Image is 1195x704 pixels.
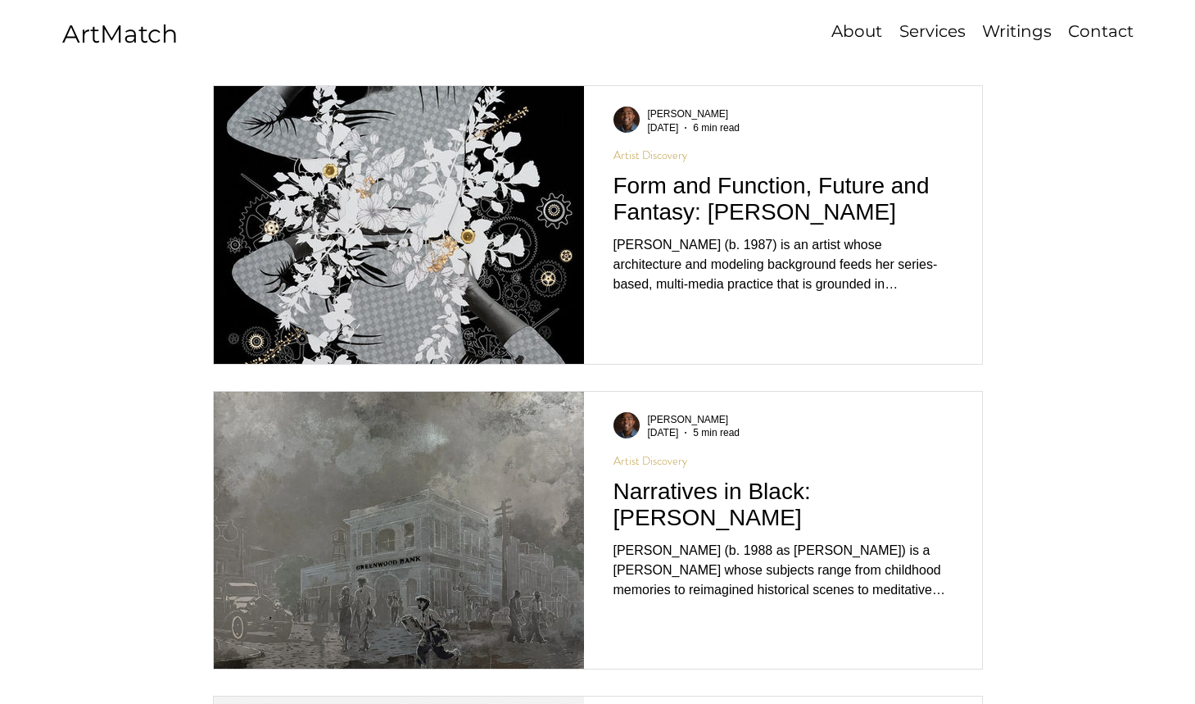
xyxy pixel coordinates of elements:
[648,122,679,134] span: Sep 1
[213,391,585,670] img: A retro scene of a boy running in front of Greenwood Bank and with couple behind him and an old a...
[613,235,953,294] div: [PERSON_NAME] (b. 1987) is an artist whose architecture and modeling background feeds her series-...
[890,20,974,43] a: Services
[648,107,740,122] a: [PERSON_NAME]
[1060,20,1142,43] p: Contact
[613,479,953,531] h2: Narratives in Black: [PERSON_NAME]
[613,541,953,600] div: [PERSON_NAME] (b. 1988 as [PERSON_NAME]) is a [PERSON_NAME] whose subjects range from childhood m...
[693,427,740,438] span: 5 min read
[613,107,640,133] img: Writer: Anthony Roberts
[613,172,953,235] a: Form and Function, Future and Fantasy: [PERSON_NAME]
[62,19,178,49] a: ArtMatch
[648,427,679,438] span: Jul 25
[213,85,585,365] img: Woman with queen crown collage playing card
[613,454,687,468] a: Artist Discovery
[648,414,729,425] span: Anthony Roberts
[693,122,740,134] span: 6 min read
[648,411,740,427] a: [PERSON_NAME]
[823,20,890,43] a: About
[769,20,1141,43] nav: Site
[613,148,687,162] a: Artist Discovery
[648,108,729,120] span: Anthony Roberts
[1060,20,1141,43] a: Contact
[613,173,953,225] h2: Form and Function, Future and Fantasy: [PERSON_NAME]
[613,478,953,541] a: Narratives in Black: [PERSON_NAME]
[974,20,1060,43] a: Writings
[613,412,640,438] img: Writer: Anthony Roberts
